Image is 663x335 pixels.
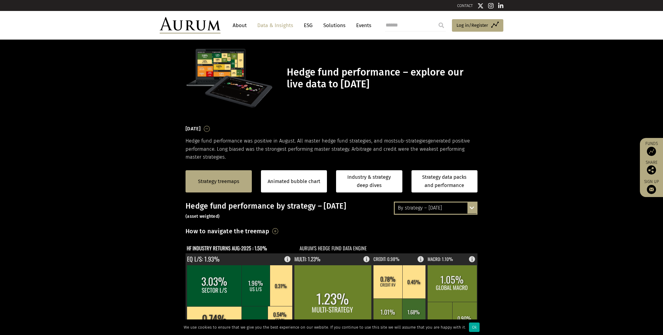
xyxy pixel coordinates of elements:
[395,138,428,144] span: sub-strategies
[469,323,480,332] div: Ok
[336,170,402,192] a: Industry & strategy deep dives
[477,3,484,9] img: Twitter icon
[411,170,478,192] a: Strategy data packs and performance
[230,20,250,31] a: About
[643,141,660,156] a: Funds
[320,20,349,31] a: Solutions
[643,160,660,175] div: Share
[498,3,504,9] img: Linkedin icon
[395,203,477,213] div: By strategy – [DATE]
[287,66,476,90] h1: Hedge fund performance – explore our live data to [DATE]
[186,226,269,236] h3: How to navigate the treemap
[186,214,220,219] small: (asset weighted)
[435,19,447,31] input: Submit
[647,147,656,156] img: Access Funds
[268,178,320,185] a: Animated bubble chart
[643,179,660,194] a: Sign up
[456,22,488,29] span: Log in/Register
[186,124,201,133] h3: [DATE]
[457,3,473,8] a: CONTACT
[301,20,316,31] a: ESG
[198,178,239,185] a: Strategy treemaps
[186,137,477,161] p: Hedge fund performance was positive in August. All master hedge fund strategies, and most generat...
[452,19,503,32] a: Log in/Register
[647,185,656,194] img: Sign up to our newsletter
[488,3,494,9] img: Instagram icon
[160,17,220,33] img: Aurum
[353,20,371,31] a: Events
[647,165,656,175] img: Share this post
[186,202,477,220] h3: Hedge fund performance by strategy – [DATE]
[254,20,296,31] a: Data & Insights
